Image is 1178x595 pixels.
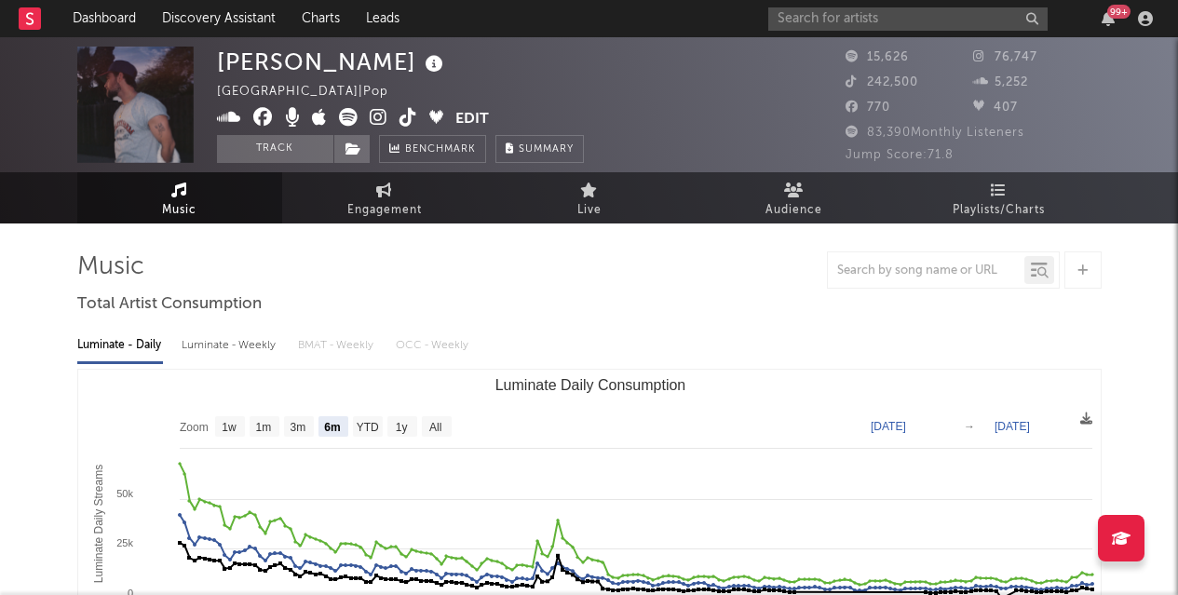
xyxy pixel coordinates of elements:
[846,149,954,161] span: Jump Score: 71.8
[692,172,897,223] a: Audience
[768,7,1048,31] input: Search for artists
[395,421,407,434] text: 1y
[973,101,1018,114] span: 407
[964,420,975,433] text: →
[182,330,279,361] div: Luminate - Weekly
[405,139,476,161] span: Benchmark
[871,420,906,433] text: [DATE]
[487,172,692,223] a: Live
[324,421,340,434] text: 6m
[953,199,1045,222] span: Playlists/Charts
[995,420,1030,433] text: [DATE]
[897,172,1102,223] a: Playlists/Charts
[217,81,410,103] div: [GEOGRAPHIC_DATA] | Pop
[765,199,822,222] span: Audience
[495,135,584,163] button: Summary
[180,421,209,434] text: Zoom
[217,135,333,163] button: Track
[846,101,890,114] span: 770
[116,537,133,548] text: 25k
[455,108,489,131] button: Edit
[162,199,196,222] span: Music
[846,127,1024,139] span: 83,390 Monthly Listeners
[290,421,305,434] text: 3m
[577,199,602,222] span: Live
[379,135,486,163] a: Benchmark
[973,76,1028,88] span: 5,252
[77,330,163,361] div: Luminate - Daily
[429,421,441,434] text: All
[91,465,104,583] text: Luminate Daily Streams
[519,144,574,155] span: Summary
[255,421,271,434] text: 1m
[846,76,918,88] span: 242,500
[77,172,282,223] a: Music
[282,172,487,223] a: Engagement
[222,421,237,434] text: 1w
[77,293,262,316] span: Total Artist Consumption
[217,47,448,77] div: [PERSON_NAME]
[494,377,685,393] text: Luminate Daily Consumption
[846,51,909,63] span: 15,626
[356,421,378,434] text: YTD
[1102,11,1115,26] button: 99+
[828,264,1024,278] input: Search by song name or URL
[347,199,422,222] span: Engagement
[116,488,133,499] text: 50k
[973,51,1037,63] span: 76,747
[1107,5,1131,19] div: 99 +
